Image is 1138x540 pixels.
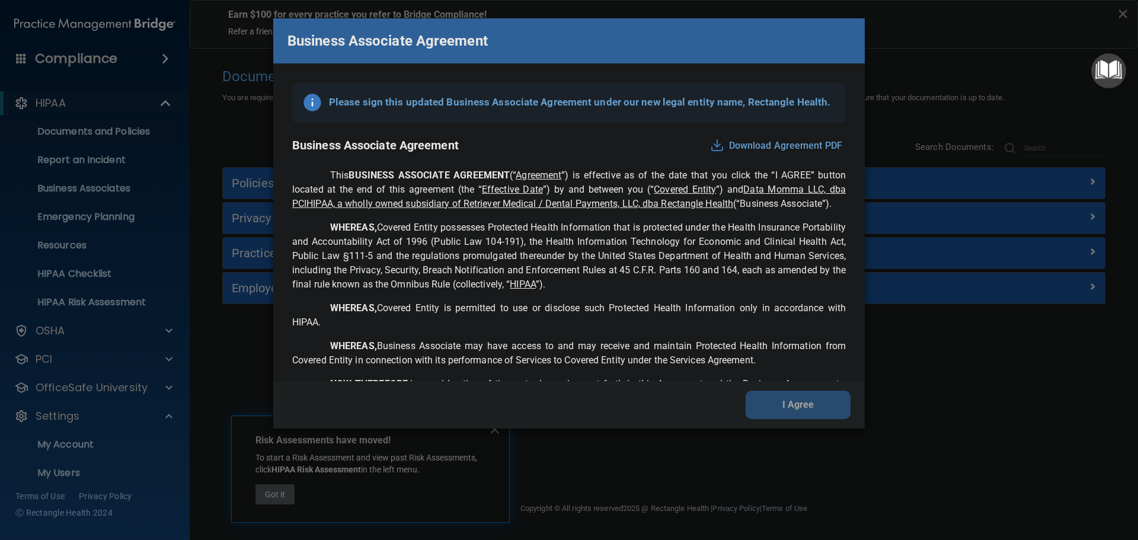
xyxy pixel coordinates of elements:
p: Business Associate Agreement [287,28,488,54]
p: Please sign this updated Business Associate Agreement under our new legal entity name, Rectangle ... [329,93,830,111]
span: WHEREAS, [330,222,377,233]
p: Covered Entity is permitted to use or disclose such Protected Health Information only in accordan... [292,301,846,330]
u: Data Momma LLC, dba PCIHIPAA, a wholly owned subsidiary of Retriever Medical / Dental Payments, L... [292,184,846,209]
button: Download Agreement PDF [707,136,846,155]
span: WHEREAS, [330,302,377,314]
u: HIPAA [510,279,536,290]
u: Agreement [516,170,561,181]
span: BUSINESS ASSOCIATE AGREEMENT [349,170,510,181]
button: I Agree [746,391,851,419]
p: This (“ ”) is effective as of the date that you click the “I AGREE” button located at the end of ... [292,168,846,211]
button: Open Resource Center [1091,53,1126,88]
p: Covered Entity possesses Protected Health Information that is protected under the Health Insuranc... [292,221,846,292]
span: NOW THEREFORE, [330,378,410,389]
u: Effective Date [482,184,543,195]
p: Business Associate Agreement [292,135,459,156]
p: in consideration of the mutual promises set forth in this Agreement and the Business Arrangements... [292,377,846,420]
p: Business Associate may have access to and may receive and maintain Protected Health Information f... [292,339,846,368]
span: WHEREAS, [330,340,377,352]
u: Covered Entity [654,184,716,195]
